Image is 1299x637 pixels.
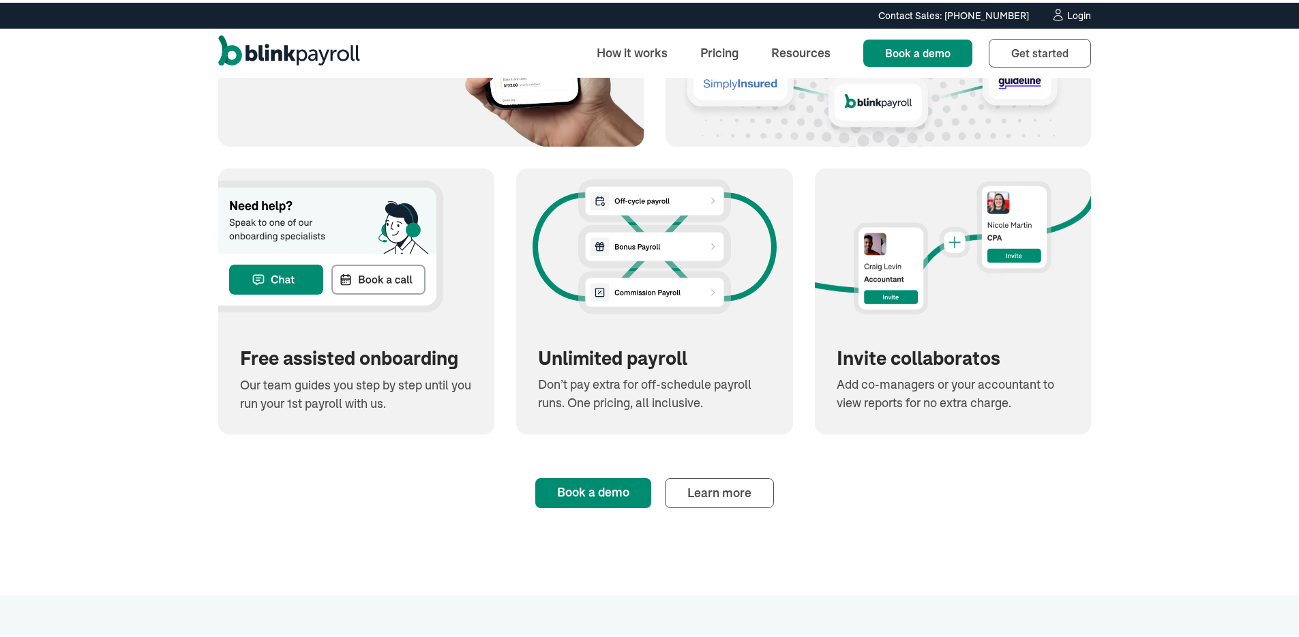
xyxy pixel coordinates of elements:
p: Our team guides you step by step until you run your 1st payroll with us. [240,373,473,410]
span: Book a demo [885,44,951,57]
a: Pricing [689,35,749,65]
a: Book a demo [535,475,651,505]
h3: Unlimited payroll [538,344,771,368]
p: Add co-managers or your accountant to view reports for no extra charge. [837,372,1069,409]
p: Don’t pay extra for off-schedule payroll runs. One pricing, all inclusive. [538,372,771,409]
a: Resources [760,35,841,65]
div: Login [1067,8,1091,18]
div: Contact Sales: [PHONE_NUMBER] [878,6,1029,20]
span: Learn more [687,482,751,498]
a: Book a demo [863,37,972,64]
a: Login [1051,5,1091,20]
span: Get started [1011,44,1069,57]
a: home [218,33,360,68]
h3: Free assisted onboarding [240,344,473,368]
a: Learn more [665,475,774,505]
h3: Invite collaboratos [837,344,1069,368]
a: How it works [586,35,678,65]
a: Get started [989,36,1091,65]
